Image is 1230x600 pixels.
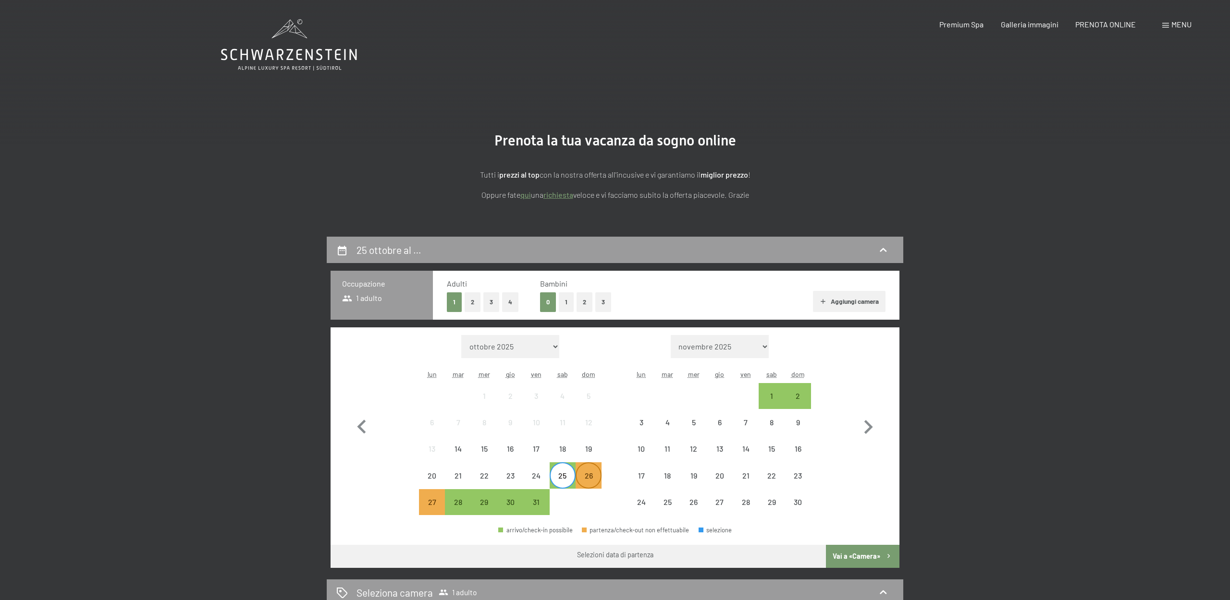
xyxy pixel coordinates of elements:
div: partenza/check-out non effettuabile [445,462,471,488]
div: 20 [708,472,732,496]
div: partenza/check-out non effettuabile [654,489,680,515]
div: partenza/check-out non effettuabile [785,489,811,515]
div: 25 [655,498,679,522]
div: 13 [420,445,444,469]
div: 25 [551,472,575,496]
div: Sat Nov 01 2025 [759,383,785,409]
div: partenza/check-out possibile [471,489,497,515]
div: Thu Oct 16 2025 [497,436,523,462]
div: partenza/check-out non effettuabile [497,409,523,435]
abbr: domenica [791,370,805,378]
div: partenza/check-out non effettuabile [550,383,576,409]
div: 12 [681,445,705,469]
div: 20 [420,472,444,496]
abbr: martedì [453,370,464,378]
h2: 25 ottobre al … [357,244,421,256]
div: 14 [446,445,470,469]
div: 28 [446,498,470,522]
div: partenza/check-out non effettuabile [419,409,445,435]
div: Thu Oct 30 2025 [497,489,523,515]
div: partenza/check-out non effettuabile [707,462,733,488]
div: Sat Nov 15 2025 [759,436,785,462]
div: Tue Nov 04 2025 [654,409,680,435]
span: 1 adulto [439,588,477,597]
div: 26 [577,472,601,496]
div: 16 [786,445,810,469]
div: 21 [446,472,470,496]
div: selezione [699,527,732,533]
div: Fri Nov 14 2025 [733,436,759,462]
div: Mon Oct 13 2025 [419,436,445,462]
div: 15 [760,445,784,469]
div: 27 [708,498,732,522]
abbr: sabato [766,370,777,378]
div: 14 [734,445,758,469]
a: richiesta [543,190,573,199]
div: Wed Nov 19 2025 [680,462,706,488]
span: PRENOTA ONLINE [1075,20,1136,29]
div: partenza/check-out non effettuabile [471,462,497,488]
div: Tue Oct 21 2025 [445,462,471,488]
div: 8 [472,419,496,443]
button: 3 [483,292,499,312]
div: 10 [629,445,653,469]
div: partenza/check-out non effettuabile [707,436,733,462]
div: Wed Nov 26 2025 [680,489,706,515]
span: Premium Spa [939,20,984,29]
div: arrivo/check-in possibile [498,527,573,533]
div: partenza/check-out non effettuabile [576,383,602,409]
div: partenza/check-out possibile [759,383,785,409]
div: 18 [655,472,679,496]
div: Mon Nov 17 2025 [628,462,654,488]
abbr: mercoledì [479,370,490,378]
div: partenza/check-out non effettuabile [733,462,759,488]
div: partenza/check-out non effettuabile [419,462,445,488]
div: 9 [786,419,810,443]
span: Prenota la tua vacanza da sogno online [494,132,736,149]
abbr: domenica [582,370,595,378]
div: 18 [551,445,575,469]
div: 5 [577,392,601,416]
div: partenza/check-out non effettuabile [654,436,680,462]
div: Fri Oct 24 2025 [523,462,549,488]
div: 28 [734,498,758,522]
abbr: sabato [557,370,568,378]
div: Wed Nov 12 2025 [680,436,706,462]
div: partenza/check-out non effettuabile [576,436,602,462]
div: 22 [472,472,496,496]
div: partenza/check-out non è effettuabile, poiché non è stato raggiunto il soggiorno minimo richiesto [576,462,602,488]
div: partenza/check-out non effettuabile [785,462,811,488]
button: 3 [595,292,611,312]
button: 1 [447,292,462,312]
abbr: martedì [662,370,673,378]
div: partenza/check-out non effettuabile [523,462,549,488]
div: 19 [577,445,601,469]
div: Mon Oct 06 2025 [419,409,445,435]
div: Sun Nov 23 2025 [785,462,811,488]
div: Sat Oct 11 2025 [550,409,576,435]
h3: Occupazione [342,278,421,289]
strong: miglior prezzo [701,170,748,179]
div: Sun Nov 30 2025 [785,489,811,515]
div: partenza/check-out non effettuabile [733,409,759,435]
div: partenza/check-out possibile [497,489,523,515]
div: Mon Nov 03 2025 [628,409,654,435]
div: Sat Nov 22 2025 [759,462,785,488]
div: partenza/check-out non effettuabile [471,409,497,435]
div: Sun Oct 26 2025 [576,462,602,488]
button: Mese precedente [348,335,376,516]
div: 24 [629,498,653,522]
div: partenza/check-out non effettuabile [733,436,759,462]
div: Mon Nov 24 2025 [628,489,654,515]
div: 23 [786,472,810,496]
div: Sat Oct 18 2025 [550,436,576,462]
div: Fri Oct 31 2025 [523,489,549,515]
div: 1 [760,392,784,416]
div: partenza/check-out possibile [550,462,576,488]
div: Sat Nov 29 2025 [759,489,785,515]
div: 15 [472,445,496,469]
div: partenza/check-out non effettuabile [523,383,549,409]
abbr: mercoledì [688,370,700,378]
div: partenza/check-out non effettuabile [654,462,680,488]
div: partenza/check-out non effettuabile [471,383,497,409]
